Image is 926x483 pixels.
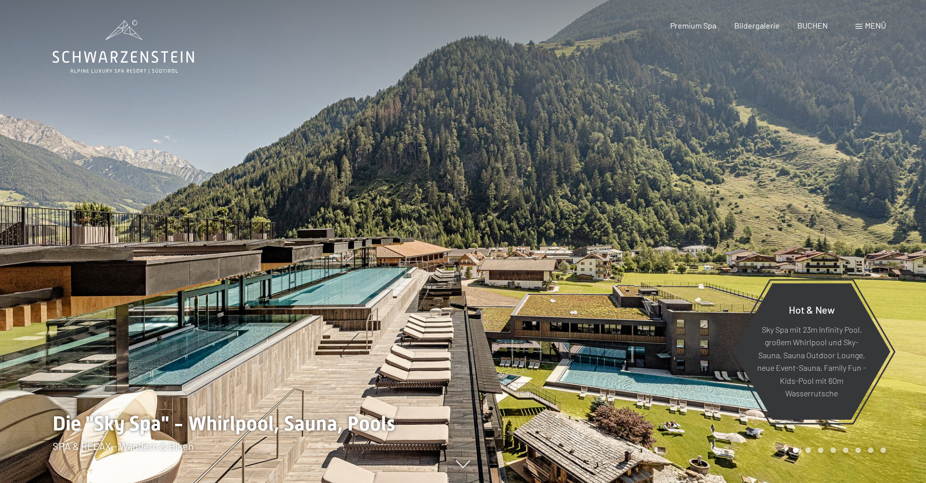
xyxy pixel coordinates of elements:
div: Carousel Page 2 [805,447,811,453]
div: Carousel Pagination [789,447,886,453]
div: Carousel Page 3 [818,447,823,453]
div: Carousel Page 4 [830,447,836,453]
p: Sky Spa mit 23m Infinity Pool, großem Whirlpool und Sky-Sauna, Sauna Outdoor Lounge, neue Event-S... [757,323,866,400]
a: Premium Spa [670,21,716,30]
div: Carousel Page 6 [855,447,861,453]
div: Carousel Page 1 (Current Slide) [793,447,798,453]
a: Bildergalerie [734,21,780,30]
a: Hot & New Sky Spa mit 23m Infinity Pool, großem Whirlpool und Sky-Sauna, Sauna Outdoor Lounge, ne... [732,283,891,420]
a: BUCHEN [797,21,828,30]
div: Carousel Page 7 [868,447,873,453]
span: Hot & New [789,303,835,315]
div: Carousel Page 5 [843,447,848,453]
span: Menü [865,21,886,30]
div: Carousel Page 8 [880,447,886,453]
